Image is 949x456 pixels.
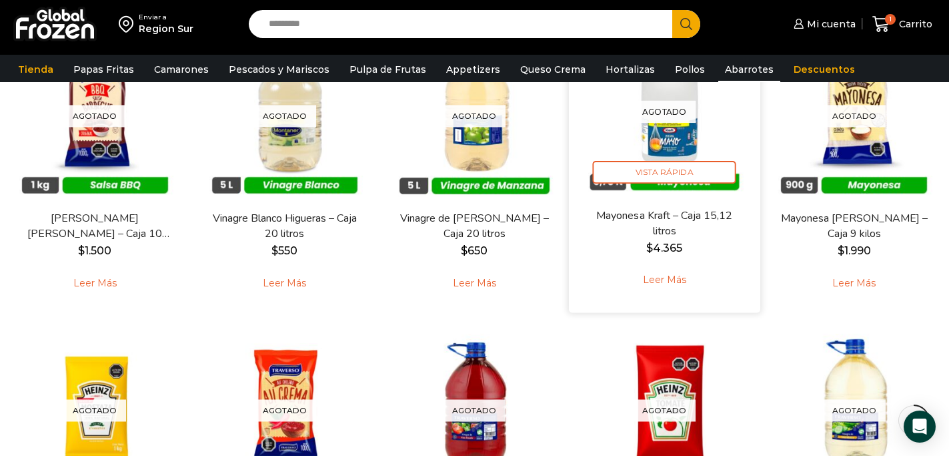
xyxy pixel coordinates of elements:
p: Agotado [443,105,506,127]
bdi: 1.500 [78,244,111,257]
bdi: 550 [271,244,297,257]
a: Tienda [11,57,60,82]
p: Agotado [823,399,886,421]
span: $ [646,242,653,254]
a: Pulpa de Frutas [343,57,433,82]
a: Leé más sobre “Vinagre de Manzana Higueras - Caja 20 litros” [432,269,517,297]
a: Papas Fritas [67,57,141,82]
span: $ [78,244,85,257]
p: Agotado [63,399,126,421]
bdi: 4.365 [646,242,682,254]
a: Vinagre de [PERSON_NAME] – Caja 20 litros [398,211,551,242]
a: Mi cuenta [790,11,856,37]
div: Open Intercom Messenger [904,411,936,443]
p: Agotado [253,399,316,421]
bdi: 1.990 [838,244,871,257]
p: Agotado [823,105,886,127]
p: Agotado [253,105,316,127]
a: Camarones [147,57,215,82]
span: $ [461,244,467,257]
div: Region Sur [139,22,193,35]
span: $ [838,244,844,257]
a: Hortalizas [599,57,662,82]
span: Mi cuenta [804,17,856,31]
a: Pollos [668,57,712,82]
span: Carrito [896,17,932,31]
p: Agotado [443,399,506,421]
a: Vinagre Blanco Higueras – Caja 20 litros [208,211,361,242]
p: Agotado [633,101,696,124]
a: Pescados y Mariscos [222,57,336,82]
span: Vista Rápida [592,161,736,184]
span: $ [271,244,278,257]
a: Abarrotes [718,57,780,82]
a: Mayonesa [PERSON_NAME] – Caja 9 kilos [778,211,930,242]
p: Agotado [63,105,126,127]
a: Leé más sobre “Mayonesa Kraft - Caja 15,12 litros” [622,266,706,295]
a: Queso Crema [514,57,592,82]
img: address-field-icon.svg [119,13,139,35]
a: Leé más sobre “Mayonesa Traverso - Caja 9 kilos” [812,269,896,297]
a: 1 Carrito [869,9,936,40]
span: 1 [885,14,896,25]
a: Appetizers [439,57,507,82]
button: Search button [672,10,700,38]
a: [PERSON_NAME] [PERSON_NAME] – Caja 10 kilos [19,211,171,242]
a: Leé más sobre “Vinagre Blanco Higueras - Caja 20 litros” [243,269,327,297]
a: Descuentos [787,57,862,82]
a: Mayonesa Kraft – Caja 15,12 litros [588,208,742,239]
div: Enviar a [139,13,193,22]
p: Agotado [633,399,696,421]
a: Leé más sobre “Salsa Barbacue Traverso - Caja 10 kilos” [53,269,137,297]
bdi: 650 [461,244,488,257]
